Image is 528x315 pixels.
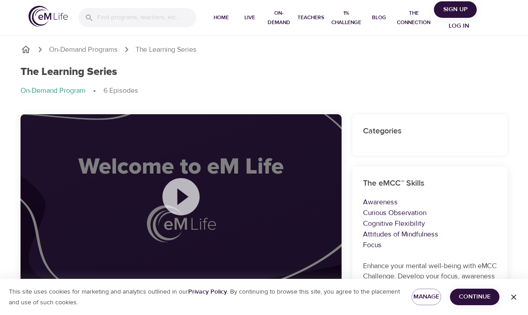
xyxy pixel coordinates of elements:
a: On-Demand Programs [49,45,118,55]
nav: breadcrumb [21,86,507,96]
button: Continue [450,289,499,305]
input: Find programs, teachers, etc... [97,8,196,27]
h1: The Learning Series [21,66,117,79]
button: Sign Up [434,1,477,18]
button: Manage [412,289,441,305]
p: 6 Episodes [103,86,138,96]
p: On-Demand Program [21,86,86,96]
p: Cognitive Flexibility [363,218,497,229]
span: Live [239,13,260,22]
p: Curious Observation [363,207,497,218]
span: 1% Challenge [331,8,361,27]
p: Attitudes of Mindfulness [363,229,497,240]
span: Manage [419,291,434,303]
img: logo [29,6,68,27]
span: Blog [368,13,390,22]
p: Focus [363,240,497,250]
span: Sign Up [437,4,473,15]
button: Log in [437,18,480,34]
a: Privacy Policy [188,288,227,296]
span: The Connection [397,8,430,27]
span: Teachers [297,13,324,22]
span: Continue [457,291,492,303]
span: Home [210,13,232,22]
p: Awareness [363,197,497,207]
span: On-Demand [268,8,290,27]
span: Log in [441,21,477,32]
p: Enhance your mental well-being with eMCC Challenge. Develop your focus, awareness or attitudes of... [363,261,497,302]
nav: breadcrumb [21,44,507,55]
p: The Learning Series [136,45,197,55]
h6: The eMCC™ Skills [363,177,497,190]
h6: Categories [363,125,497,138]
